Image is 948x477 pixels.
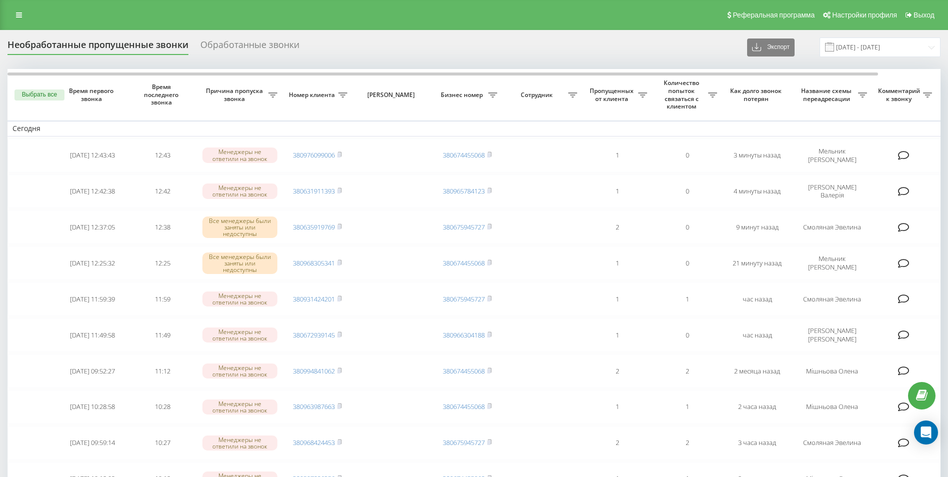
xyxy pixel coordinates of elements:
td: 0 [652,138,722,172]
td: 0 [652,174,722,208]
div: Менеджеры не ответили на звонок [202,399,277,414]
td: 2 часа назад [722,390,792,424]
span: Время первого звонка [65,87,119,102]
a: 380968305341 [293,258,335,267]
a: 380675945727 [443,294,485,303]
td: 1 [582,174,652,208]
a: 380931424201 [293,294,335,303]
a: 380994841062 [293,366,335,375]
td: [DATE] 10:28:58 [57,390,127,424]
td: [PERSON_NAME] [PERSON_NAME] [792,318,872,352]
td: 2 [652,354,722,388]
td: Мельник [PERSON_NAME] [792,138,872,172]
td: [DATE] 12:25:32 [57,246,127,280]
span: Выход [914,11,935,19]
div: Менеджеры не ответили на звонок [202,363,277,378]
td: [DATE] 12:42:38 [57,174,127,208]
a: 380966304188 [443,330,485,339]
a: 380675945727 [443,438,485,447]
td: 2 [582,426,652,460]
td: [DATE] 12:37:05 [57,210,127,244]
div: Необработанные пропущенные звонки [7,39,188,55]
a: 380674455068 [443,366,485,375]
td: Мішньова Олена [792,354,872,388]
td: 2 [652,426,722,460]
span: Номер клиента [287,91,338,99]
td: Мельник [PERSON_NAME] [792,246,872,280]
td: 9 минут назад [722,210,792,244]
span: [PERSON_NAME] [361,91,424,99]
td: 4 минуты назад [722,174,792,208]
td: 3 минуты назад [722,138,792,172]
td: час назад [722,282,792,316]
a: 380965784123 [443,186,485,195]
td: 12:42 [127,174,197,208]
td: 21 минуту назад [722,246,792,280]
td: 10:27 [127,426,197,460]
span: Как долго звонок потерян [730,87,784,102]
td: 2 [582,354,652,388]
span: Настройки профиля [832,11,897,19]
td: 1 [582,318,652,352]
span: Реферальная программа [733,11,815,19]
td: [DATE] 12:43:43 [57,138,127,172]
td: 12:43 [127,138,197,172]
a: 380675945727 [443,222,485,231]
td: 0 [652,318,722,352]
div: Open Intercom Messenger [914,420,938,444]
div: Обработанные звонки [200,39,299,55]
td: 1 [652,390,722,424]
td: 12:38 [127,210,197,244]
td: [DATE] 09:52:27 [57,354,127,388]
td: 2 [582,210,652,244]
div: Менеджеры не ответили на звонок [202,435,277,450]
span: Бизнес номер [437,91,488,99]
a: 380631911393 [293,186,335,195]
button: Экспорт [747,38,795,56]
div: Менеджеры не ответили на звонок [202,147,277,162]
a: 380672939145 [293,330,335,339]
a: 380968424453 [293,438,335,447]
span: Сотрудник [507,91,568,99]
td: 1 [582,138,652,172]
td: 1 [582,282,652,316]
td: 11:12 [127,354,197,388]
td: 0 [652,246,722,280]
td: час назад [722,318,792,352]
td: 1 [582,390,652,424]
td: 0 [652,210,722,244]
a: 380963987663 [293,402,335,411]
span: Время последнего звонка [135,83,189,106]
div: Менеджеры не ответили на звонок [202,183,277,198]
td: Мішньова Олена [792,390,872,424]
span: Пропущенных от клиента [587,87,638,102]
td: [DATE] 09:59:14 [57,426,127,460]
td: 3 часа назад [722,426,792,460]
a: 380976099006 [293,150,335,159]
td: Смоляная Эвелина [792,210,872,244]
td: 12:25 [127,246,197,280]
td: Смоляная Эвелина [792,282,872,316]
td: 11:49 [127,318,197,352]
a: 380674455068 [443,150,485,159]
td: 11:59 [127,282,197,316]
a: 380674455068 [443,258,485,267]
td: Смоляная Эвелина [792,426,872,460]
td: [DATE] 11:49:58 [57,318,127,352]
a: 380635919769 [293,222,335,231]
div: Менеджеры не ответили на звонок [202,327,277,342]
td: 1 [582,246,652,280]
td: 2 месяца назад [722,354,792,388]
span: Причина пропуска звонка [202,87,268,102]
div: Все менеджеры были заняты или недоступны [202,252,277,274]
button: Выбрать все [14,89,64,100]
td: [PERSON_NAME] Валерія [792,174,872,208]
td: [DATE] 11:59:39 [57,282,127,316]
td: 10:28 [127,390,197,424]
div: Менеджеры не ответили на звонок [202,291,277,306]
span: Название схемы переадресации [797,87,858,102]
span: Количество попыток связаться с клиентом [657,79,708,110]
a: 380674455068 [443,402,485,411]
td: 1 [652,282,722,316]
div: Все менеджеры были заняты или недоступны [202,216,277,238]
